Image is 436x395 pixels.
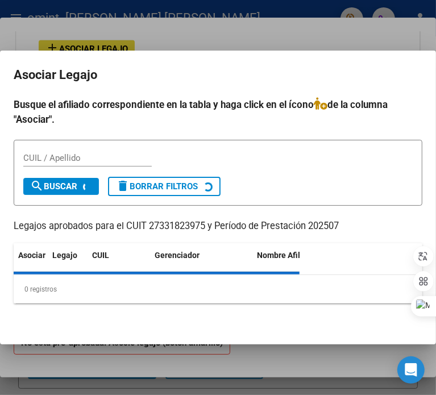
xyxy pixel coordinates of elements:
span: CUIL [92,251,109,260]
mat-icon: search [30,179,44,193]
span: Gerenciador [155,251,200,260]
h4: Busque el afiliado correspondiente en la tabla y haga click en el ícono de la columna "Asociar". [14,97,422,127]
h2: Asociar Legajo [14,64,422,86]
datatable-header-cell: CUIL [88,243,150,281]
datatable-header-cell: Legajo [48,243,88,281]
span: Borrar Filtros [116,181,198,192]
datatable-header-cell: Asociar [14,243,48,281]
div: 0 registros [14,275,422,303]
span: Buscar [30,181,77,192]
button: Borrar Filtros [108,177,221,196]
button: Buscar [23,178,99,195]
span: Nombre Afiliado [257,251,316,260]
datatable-header-cell: Gerenciador [150,243,252,281]
datatable-header-cell: Nombre Afiliado [252,243,338,281]
div: Open Intercom Messenger [397,356,425,384]
span: Asociar [18,251,45,260]
mat-icon: delete [116,179,130,193]
span: Legajo [52,251,77,260]
p: Legajos aprobados para el CUIT 27331823975 y Período de Prestación 202507 [14,219,422,234]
